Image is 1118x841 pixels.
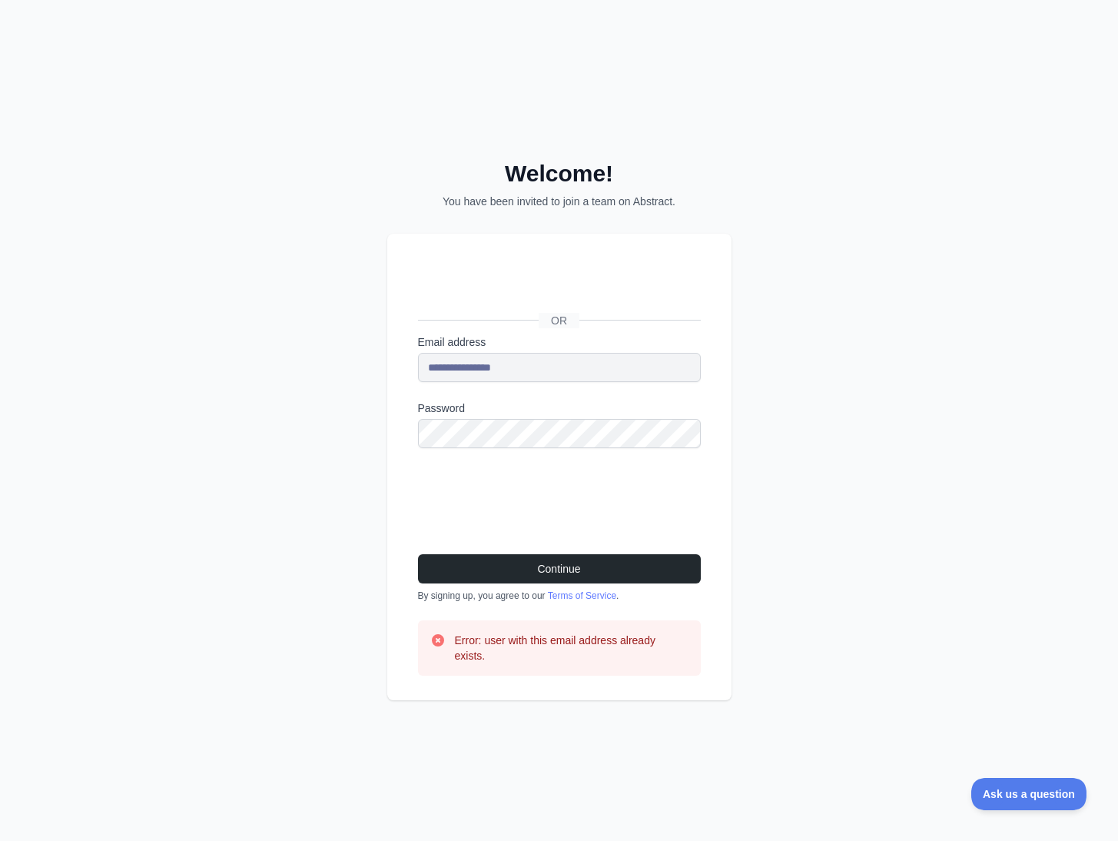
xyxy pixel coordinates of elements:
a: Terms of Service [548,590,616,601]
h2: Welcome! [387,160,732,188]
div: By signing up, you agree to our . [418,590,701,602]
iframe: reCAPTCHA [418,467,652,527]
iframe: Sign in with Google Button [410,269,706,303]
span: OR [539,313,579,328]
iframe: Toggle Customer Support [971,778,1087,810]
label: Email address [418,334,701,350]
button: Continue [418,554,701,583]
h3: Error: user with this email address already exists. [455,633,688,663]
p: You have been invited to join a team on Abstract. [387,194,732,209]
label: Password [418,401,701,416]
